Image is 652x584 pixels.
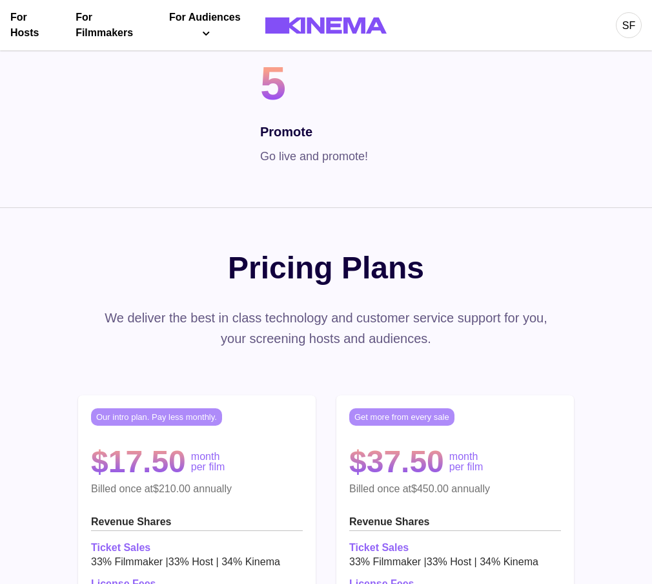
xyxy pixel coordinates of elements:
[91,516,303,531] h2: Revenue Shares
[260,121,392,142] p: Promote
[349,408,454,426] p: Get more from every sale
[349,516,561,531] h2: Revenue Shares
[91,446,186,477] h2: $17.50
[91,483,303,495] p: Billed once at $210.00 annually
[100,249,552,287] p: Pricing Plans
[449,452,483,472] p: month per film
[91,554,303,570] p: 33 % Filmmaker | 33 % Host | 34 % Kinema
[349,446,444,477] h2: $37.50
[622,18,635,34] div: SF
[91,541,303,554] h2: Ticket Sales
[260,147,392,166] p: Go live and promote!
[191,452,225,472] p: month per film
[349,483,561,495] p: Billed once at $450.00 annually
[91,408,222,426] p: Our intro plan. Pay less monthly.
[10,10,55,41] a: For Hosts
[100,308,552,349] p: We deliver the best in class technology and customer service support for you, your screening host...
[349,554,561,570] p: 33 % Filmmaker | 33 % Host | 34 % Kinema
[260,51,392,116] p: 5
[76,10,147,41] a: For Filmmakers
[167,10,242,41] button: For Audiences
[349,541,561,554] h2: Ticket Sales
